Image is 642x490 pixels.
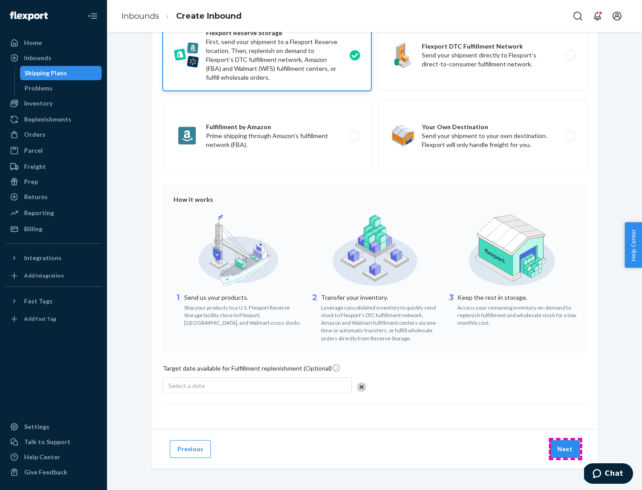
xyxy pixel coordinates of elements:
[170,440,211,458] button: Previous
[5,51,102,65] a: Inbounds
[5,312,102,326] a: Add Fast Tag
[84,7,102,25] button: Close Navigation
[24,162,46,171] div: Freight
[10,12,48,20] img: Flexport logo
[24,130,45,139] div: Orders
[24,315,56,323] div: Add Fast Tag
[163,363,341,376] span: Target date available for Fulfillment replenishment (Optional)
[24,297,53,306] div: Fast Tags
[584,463,633,486] iframe: Opens a widget where you can chat to one of our agents
[176,11,242,21] a: Create Inbound
[5,36,102,50] a: Home
[24,272,64,279] div: Add Integration
[25,69,67,78] div: Shipping Plans
[625,222,642,268] button: Help Center
[5,251,102,265] button: Integrations
[24,208,54,217] div: Reporting
[24,468,67,477] div: Give Feedback
[5,96,102,110] a: Inventory
[5,127,102,142] a: Orders
[447,292,456,327] div: 3
[24,437,70,446] div: Talk to Support
[173,292,182,327] div: 1
[121,11,159,21] a: Inbounds
[5,143,102,158] a: Parcel
[588,7,606,25] button: Open notifications
[5,294,102,308] button: Fast Tags
[24,38,42,47] div: Home
[5,206,102,220] a: Reporting
[5,190,102,204] a: Returns
[5,112,102,127] a: Replenishments
[24,192,48,201] div: Returns
[5,222,102,236] a: Billing
[24,422,49,431] div: Settings
[5,435,102,449] button: Talk to Support
[550,440,580,458] button: Next
[24,177,38,186] div: Prep
[20,81,102,95] a: Problems
[321,302,440,342] div: Leverage consolidated inventory to quickly send stock to Flexport's DTC fulfillment network, Amaz...
[5,175,102,189] a: Prep
[24,115,71,124] div: Replenishments
[457,302,576,327] div: Access your remaining inventory on-demand to replenish fulfillment and wholesale stock for a low ...
[24,225,42,233] div: Billing
[24,53,51,62] div: Inbounds
[24,453,60,461] div: Help Center
[24,146,43,155] div: Parcel
[24,99,53,108] div: Inventory
[173,195,576,204] div: How it works
[184,302,303,327] div: Ship your products to a U.S. Flexport Reserve Storage facility close to Flexport, [GEOGRAPHIC_DAT...
[321,293,440,302] p: Transfer your inventory.
[310,292,319,342] div: 2
[5,450,102,464] a: Help Center
[114,3,249,29] ol: breadcrumbs
[25,84,53,93] div: Problems
[569,7,587,25] button: Open Search Box
[5,420,102,434] a: Settings
[5,465,102,479] button: Give Feedback
[5,159,102,174] a: Freight
[457,293,576,302] p: Keep the rest in storage.
[169,382,205,389] span: Select a date
[184,293,303,302] p: Send us your products.
[5,269,102,283] a: Add Integration
[24,253,62,262] div: Integrations
[20,66,102,80] a: Shipping Plans
[608,7,626,25] button: Open account menu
